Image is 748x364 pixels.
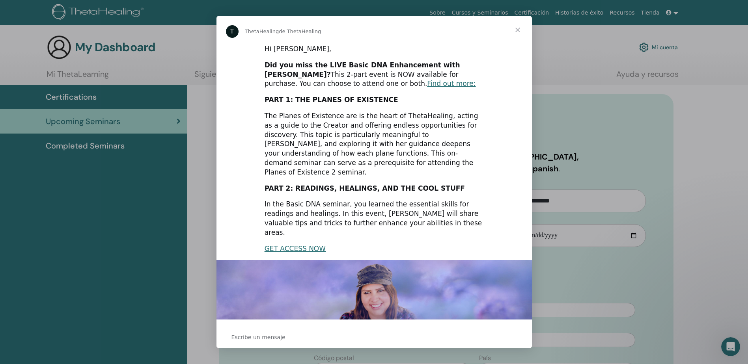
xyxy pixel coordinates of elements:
a: GET ACCESS NOW [265,245,326,253]
span: ThetaHealing [245,28,279,34]
span: Cerrar [504,16,532,44]
div: The Planes of Existence are is the heart of ThetaHealing, acting as a guide to the Creator and of... [265,111,484,177]
b: PART 2: READINGS, HEALINGS, AND THE COOL STUFF [265,184,465,192]
div: In the Basic DNA seminar, you learned the essential skills for readings and healings. In this eve... [265,200,484,237]
span: de ThetaHealing [279,28,321,34]
span: Escribe un mensaje [231,332,285,342]
b: Did you miss the LIVE Basic DNA Enhancement with [PERSON_NAME]? [265,61,460,78]
div: Abrir conversación y responder [216,326,532,348]
div: Profile image for ThetaHealing [226,25,239,38]
div: Hi [PERSON_NAME], [265,45,484,54]
b: PART 1: THE PLANES OF EXISTENCE [265,96,398,104]
a: Find out more: [427,80,476,87]
div: This 2-part event is NOW available for purchase. You can choose to attend one or both. [265,61,484,89]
